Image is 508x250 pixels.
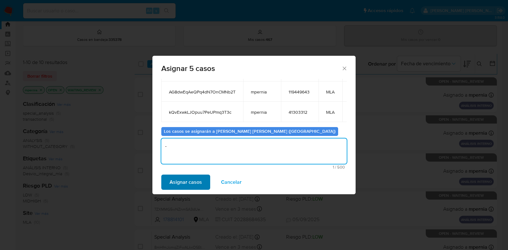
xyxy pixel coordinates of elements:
[289,109,311,115] span: 41303312
[164,128,336,134] b: Los casos se asignarán a [PERSON_NAME] [PERSON_NAME] ([GEOGRAPHIC_DATA])
[169,89,236,95] span: AG8dwEqAeQPq4dN7OnCMNb2T
[161,65,341,72] span: Asignar 5 casos
[326,89,335,95] span: MLA
[251,109,273,115] span: mpernia
[161,175,210,190] button: Asignar casos
[251,89,273,95] span: mpernia
[289,89,311,95] span: 119449643
[163,165,345,169] span: Máximo 500 caracteres
[221,175,242,189] span: Cancelar
[169,109,236,115] span: kQvExwkLJOpuu7PeUPmq3T3c
[161,138,347,164] textarea: -
[152,56,356,194] div: assign-modal
[170,175,202,189] span: Asignar casos
[326,109,335,115] span: MLA
[341,65,347,71] button: Cerrar ventana
[213,175,250,190] button: Cancelar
